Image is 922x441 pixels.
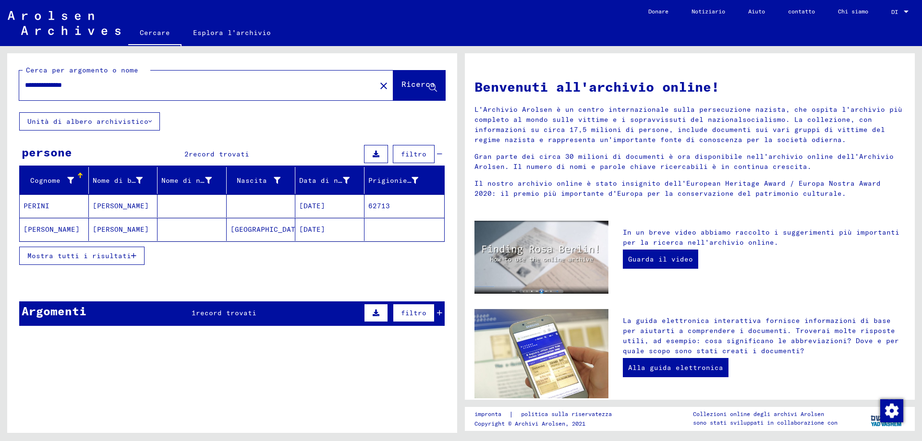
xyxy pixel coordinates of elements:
font: Argomenti [22,304,86,318]
div: Nascita [230,173,295,188]
button: filtro [393,304,435,322]
font: Unità di albero archivistico [27,117,148,126]
font: politica sulla riservatezza [521,410,612,417]
font: Cercare [140,28,170,37]
font: 2 [184,150,189,158]
font: 1 [192,309,196,317]
font: Cognome [30,176,61,185]
mat-header-cell: Data di nascita [295,167,364,194]
img: yv_logo.png [869,406,905,430]
img: Arolsen_neg.svg [8,11,121,35]
mat-header-cell: Nome di nascita [158,167,227,194]
font: [PERSON_NAME] [24,225,80,234]
font: [DATE] [299,225,325,234]
font: Collezioni online degli archivi Arolsen [693,410,824,417]
font: 62713 [368,202,390,210]
font: [DATE] [299,202,325,210]
font: Prigioniero n. [368,176,429,185]
mat-icon: close [378,80,389,92]
font: Aiuto [748,8,765,15]
font: L'Archivio Arolsen è un centro internazionale sulla persecuzione nazista, che ospita l'archivio p... [474,105,902,144]
div: Nome di nascita [161,173,226,188]
font: In un breve video abbiamo raccolto i suggerimenti più importanti per la ricerca nell'archivio onl... [623,228,899,247]
font: Notiziario [691,8,725,15]
a: politica sulla riservatezza [513,409,623,419]
button: filtro [393,145,435,163]
font: Cerca per argomento o nome [26,66,138,74]
font: Nome di nascita [161,176,226,185]
img: video.jpg [474,221,608,294]
font: Nome di battesimo [93,176,166,185]
font: Gran parte dei circa 30 milioni di documenti è ora disponibile nell'archivio online dell'Archivio... [474,152,894,171]
a: Guarda il video [623,250,698,269]
font: persone [22,145,72,159]
font: PERINI [24,202,49,210]
font: contatto [788,8,815,15]
font: Benvenuti all'archivio online! [474,78,719,95]
font: La guida elettronica interattiva fornisce informazioni di base per aiutarti a comprendere i docum... [623,316,899,355]
a: impronta [474,409,509,419]
mat-header-cell: Cognome [20,167,89,194]
font: Mostra tutti i risultati [27,251,131,260]
font: Copyright © Archivi Arolsen, 2021 [474,420,585,427]
font: Ricerca [401,79,435,89]
img: eguide.jpg [474,309,608,398]
mat-header-cell: Prigioniero n. [364,167,445,194]
font: DI [891,8,898,15]
font: Il nostro archivio online è stato insignito dell'European Heritage Award / Europa Nostra Award 20... [474,179,881,198]
font: filtro [401,309,426,317]
button: Mostra tutti i risultati [19,247,145,265]
font: | [509,410,513,418]
font: [PERSON_NAME] [93,225,149,234]
font: Donare [648,8,668,15]
font: record trovati [196,309,256,317]
font: record trovati [189,150,249,158]
button: Unità di albero archivistico [19,112,160,131]
mat-header-cell: Nome di battesimo [89,167,158,194]
font: Data di nascita [299,176,364,185]
font: sono stati sviluppati in collaborazione con [693,419,837,426]
font: Nascita [237,176,267,185]
font: [PERSON_NAME] [93,202,149,210]
a: Cercare [128,21,182,46]
img: Modifica consenso [880,399,903,422]
font: Guarda il video [628,255,693,263]
div: Data di nascita [299,173,364,188]
font: Alla guida elettronica [628,363,723,372]
div: Nome di battesimo [93,173,158,188]
mat-header-cell: Nascita [227,167,296,194]
font: [GEOGRAPHIC_DATA] [230,225,304,234]
a: Esplora l'archivio [182,21,282,44]
a: Alla guida elettronica [623,358,728,377]
font: Esplora l'archivio [193,28,271,37]
font: filtro [401,150,426,158]
button: Chiaro [374,76,393,95]
font: Chi siamo [838,8,868,15]
button: Ricerca [393,71,445,100]
div: Prigioniero n. [368,173,433,188]
font: impronta [474,410,501,417]
div: Cognome [24,173,88,188]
